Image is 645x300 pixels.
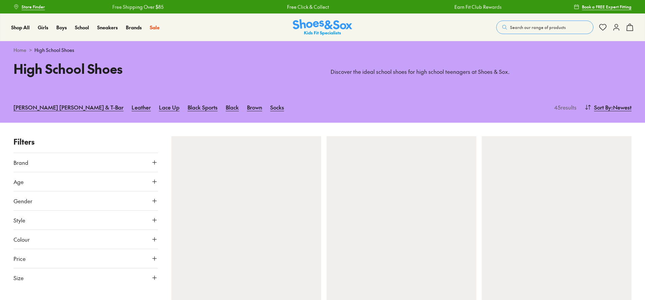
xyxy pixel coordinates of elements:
[126,24,142,31] a: Brands
[13,268,158,287] button: Size
[611,103,632,111] span: : Newest
[159,100,179,115] a: Lace Up
[496,21,593,34] button: Search our range of products
[112,3,164,10] a: Free Shipping Over $85
[331,68,632,76] p: Discover the ideal school shoes for high school teenagers at Shoes & Sox.
[287,3,329,10] a: Free Click & Collect
[13,274,24,282] span: Size
[13,100,123,115] a: [PERSON_NAME] [PERSON_NAME] & T-Bar
[582,4,632,10] span: Book a FREE Expert Fitting
[247,100,262,115] a: Brown
[13,59,314,78] h1: High School Shoes
[13,178,24,186] span: Age
[13,230,158,249] button: Colour
[150,24,160,31] a: Sale
[13,254,26,263] span: Price
[574,1,632,13] a: Book a FREE Expert Fitting
[132,100,151,115] a: Leather
[13,211,158,230] button: Style
[293,19,352,36] img: SNS_Logo_Responsive.svg
[13,136,158,147] p: Filters
[13,158,28,167] span: Brand
[38,24,48,31] a: Girls
[97,24,118,31] a: Sneakers
[11,24,30,31] a: Shop All
[13,249,158,268] button: Price
[454,3,502,10] a: Earn Fit Club Rewards
[188,100,218,115] a: Black Sports
[75,24,89,31] a: School
[226,100,239,115] a: Black
[56,24,67,31] a: Boys
[510,24,566,30] span: Search our range of products
[13,197,32,205] span: Gender
[13,47,632,54] div: >
[594,103,611,111] span: Sort By
[13,235,30,243] span: Colour
[13,153,158,172] button: Brand
[13,47,26,54] a: Home
[34,47,74,54] span: High School Shoes
[13,191,158,210] button: Gender
[13,1,45,13] a: Store Finder
[13,172,158,191] button: Age
[585,100,632,115] button: Sort By:Newest
[13,216,25,224] span: Style
[293,19,352,36] a: Shoes & Sox
[552,103,577,111] p: 45 results
[22,4,45,10] span: Store Finder
[270,100,284,115] a: Socks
